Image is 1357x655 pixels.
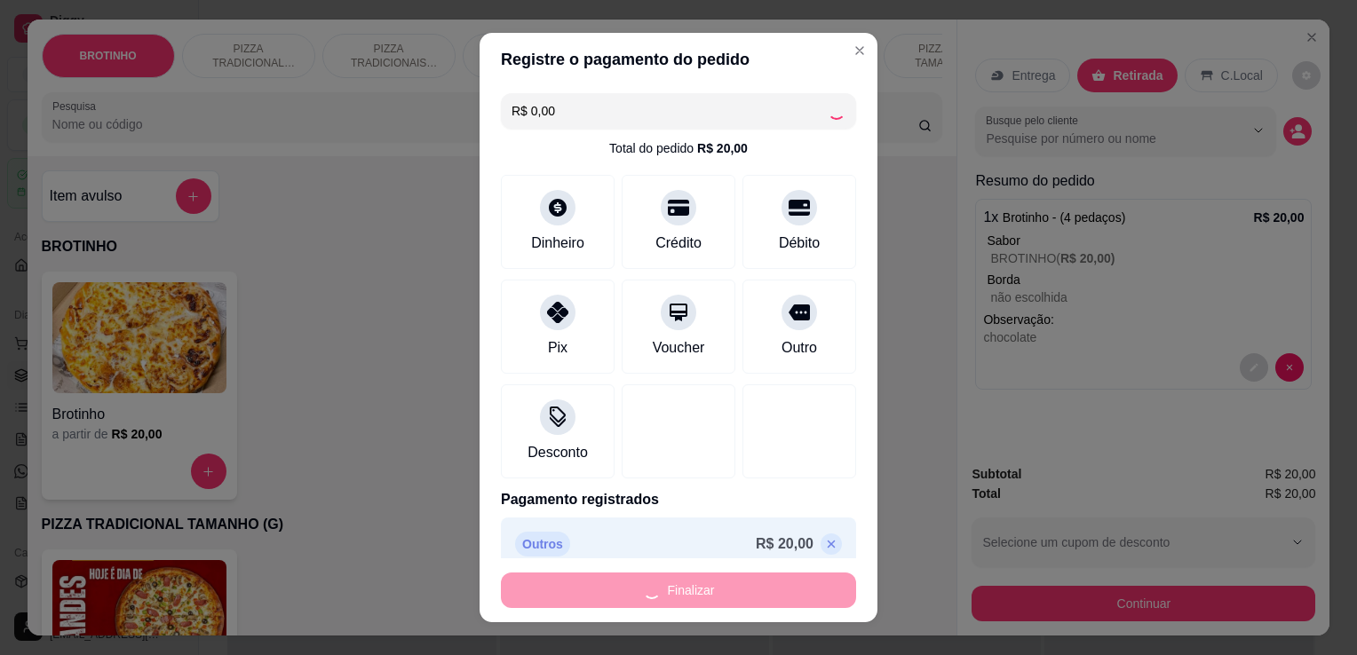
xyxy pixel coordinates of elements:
[528,442,588,463] div: Desconto
[845,36,874,65] button: Close
[548,337,567,359] div: Pix
[782,337,817,359] div: Outro
[697,139,748,157] div: R$ 20,00
[609,139,748,157] div: Total do pedido
[531,233,584,254] div: Dinheiro
[756,533,813,555] p: R$ 20,00
[655,233,702,254] div: Crédito
[828,102,845,120] div: Loading
[653,337,705,359] div: Voucher
[779,233,820,254] div: Débito
[480,33,877,86] header: Registre o pagamento do pedido
[515,532,570,556] p: Outros
[512,93,828,129] input: Ex.: hambúrguer de cordeiro
[501,489,856,510] p: Pagamento registrados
